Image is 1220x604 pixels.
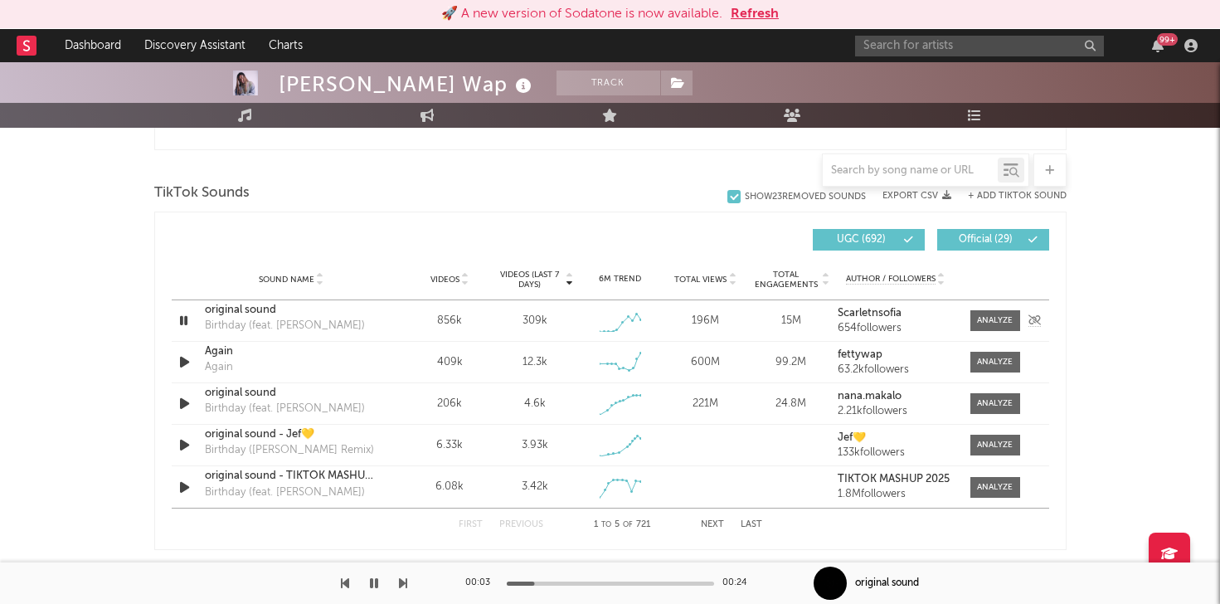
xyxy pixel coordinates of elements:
[459,520,483,529] button: First
[667,313,744,329] div: 196M
[205,401,365,417] div: Birthday (feat. [PERSON_NAME])
[205,385,378,402] a: original sound
[838,406,953,417] div: 2.21k followers
[667,354,744,371] div: 600M
[838,308,902,319] strong: Scarletnsofia
[838,308,953,319] a: Scarletnsofia
[430,275,459,285] span: Videos
[674,275,727,285] span: Total Views
[948,235,1024,245] span: Official ( 29 )
[701,520,724,529] button: Next
[838,432,953,444] a: Jef💛
[667,396,744,412] div: 221M
[581,273,659,285] div: 6M Trend
[205,359,233,376] div: Again
[838,447,953,459] div: 133k followers
[133,29,257,62] a: Discovery Assistant
[838,432,866,443] strong: Jef💛
[259,275,314,285] span: Sound Name
[1157,33,1178,46] div: 99 +
[411,479,488,495] div: 6.08k
[523,313,547,329] div: 309k
[205,302,378,319] a: original sound
[838,349,882,360] strong: fettywap
[951,192,1067,201] button: + Add TikTok Sound
[601,521,611,528] span: to
[838,364,953,376] div: 63.2k followers
[523,354,547,371] div: 12.3k
[838,391,902,402] strong: nana.makalo
[621,121,631,129] span: of
[968,192,1067,201] button: + Add TikTok Sound
[741,520,762,529] button: Last
[205,485,365,501] div: Birthday (feat. [PERSON_NAME])
[824,235,900,245] span: UGC ( 692 )
[838,323,953,334] div: 654 followers
[838,489,953,500] div: 1.8M followers
[752,313,829,329] div: 15M
[838,474,950,485] strong: TIKTOK MASHUP 2025
[441,4,722,24] div: 🚀 A new version of Sodatone is now available.
[882,191,951,201] button: Export CSV
[731,4,779,24] button: Refresh
[752,270,819,290] span: Total Engagements
[205,343,378,360] a: Again
[411,313,488,329] div: 856k
[257,29,314,62] a: Charts
[411,354,488,371] div: 409k
[937,229,1049,251] button: Official(29)
[745,192,866,202] div: Show 23 Removed Sounds
[557,71,660,95] button: Track
[465,573,498,593] div: 00:03
[838,349,953,361] a: fettywap
[813,229,925,251] button: UGC(692)
[823,164,998,178] input: Search by song name or URL
[522,437,548,454] div: 3.93k
[1152,39,1164,52] button: 99+
[496,270,563,290] span: Videos (last 7 days)
[722,573,756,593] div: 00:24
[499,520,543,529] button: Previous
[411,437,488,454] div: 6.33k
[623,521,633,528] span: of
[846,274,936,285] span: Author / Followers
[855,576,919,591] div: original sound
[205,426,378,443] a: original sound - Jef💛
[53,29,133,62] a: Dashboard
[752,396,829,412] div: 24.8M
[205,442,374,459] div: Birthday ([PERSON_NAME] Remix)
[205,318,365,334] div: Birthday (feat. [PERSON_NAME])
[522,479,548,495] div: 3.42k
[576,515,668,535] div: 1 5 721
[411,396,488,412] div: 206k
[524,396,546,412] div: 4.6k
[154,183,250,203] span: TikTok Sounds
[838,474,953,485] a: TIKTOK MASHUP 2025
[600,121,610,129] span: to
[205,468,378,485] a: original sound - TIKTOK MASHUP 2025
[279,71,536,98] div: [PERSON_NAME] Wap
[855,36,1104,56] input: Search for artists
[752,354,829,371] div: 99.2M
[838,391,953,402] a: nana.makalo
